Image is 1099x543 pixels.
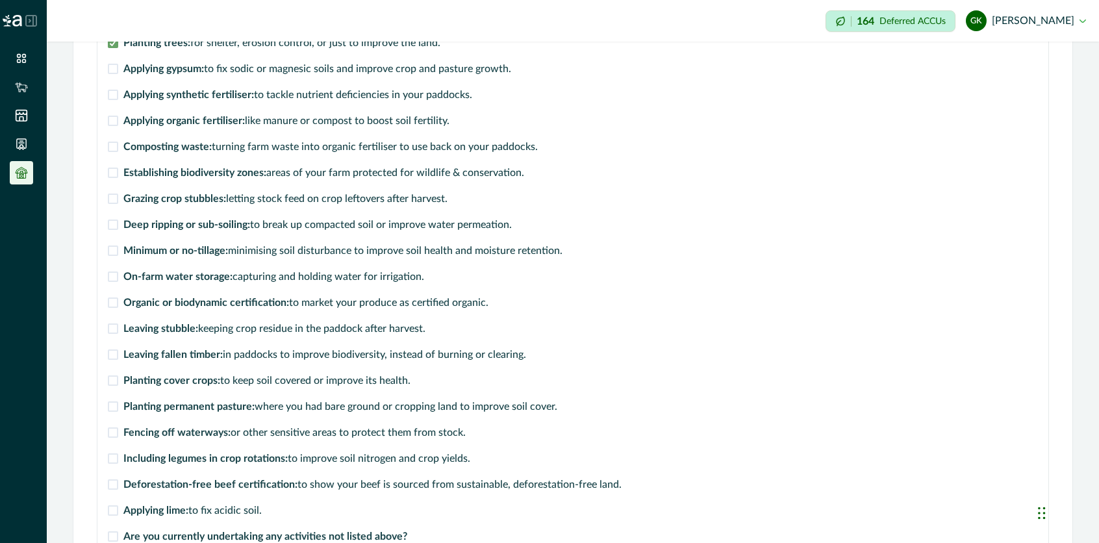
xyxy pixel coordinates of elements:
span: capturing and holding water for irrigation. [123,269,424,284]
span: to fix acidic soil. [123,503,262,518]
span: to keep soil covered or improve its health. [123,373,411,388]
span: like manure or compost to boost soil fertility. [123,113,449,129]
span: to show your beef is sourced from sustainable, deforestation-free land. [123,477,622,492]
span: or other sensitive areas to protect them from stock. [123,425,466,440]
span: where you had bare ground or cropping land to improve soil cover. [123,399,557,414]
span: minimising soil disturbance to improve soil health and moisture retention. [123,243,562,259]
strong: Fencing off waterways: [123,427,231,438]
span: turning farm waste into organic fertiliser to use back on your paddocks. [123,139,538,155]
p: 164 [857,16,874,27]
strong: Establishing biodiversity zones: [123,168,266,178]
strong: Applying gypsum: [123,64,204,74]
div: Drag [1038,494,1046,533]
iframe: Chat Widget [1034,481,1099,543]
strong: Deforestation-free beef certification: [123,479,297,490]
strong: Leaving fallen timber: [123,349,223,360]
span: areas of your farm protected for wildlife & conservation. [123,165,524,181]
strong: Planting permanent pasture: [123,401,255,412]
strong: Minimum or no-tillage: [123,246,228,256]
span: keeping crop residue in the paddock after harvest. [123,321,425,336]
strong: Are you currently undertaking any activities not listed above? [123,531,407,542]
strong: Applying organic fertiliser: [123,116,245,126]
strong: Deep ripping or sub-soiling: [123,220,250,230]
strong: Planting cover crops: [123,375,220,386]
span: to fix sodic or magnesic soils and improve crop and pasture growth. [123,61,511,77]
img: Logo [3,15,22,27]
p: Deferred ACCUs [879,16,946,26]
span: for shelter, erosion control, or just to improve the land. [123,35,440,51]
strong: On-farm water storage: [123,271,233,282]
strong: Leaving stubble: [123,323,198,334]
strong: Including legumes in crop rotations: [123,453,288,464]
strong: Applying lime: [123,505,188,516]
strong: Composting waste: [123,142,212,152]
strong: Grazing crop stubbles: [123,194,226,204]
span: in paddocks to improve biodiversity, instead of burning or clearing. [123,347,526,362]
strong: Organic or biodynamic certification: [123,297,289,308]
strong: Applying synthetic fertiliser: [123,90,254,100]
span: to break up compacted soil or improve water permeation. [123,217,512,233]
strong: Planting trees: [123,38,190,48]
span: letting stock feed on crop leftovers after harvest. [123,191,448,207]
span: to tackle nutrient deficiencies in your paddocks. [123,87,472,103]
span: to improve soil nitrogen and crop yields. [123,451,470,466]
button: gordon kentish[PERSON_NAME] [966,5,1086,36]
span: to market your produce as certified organic. [123,295,488,310]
